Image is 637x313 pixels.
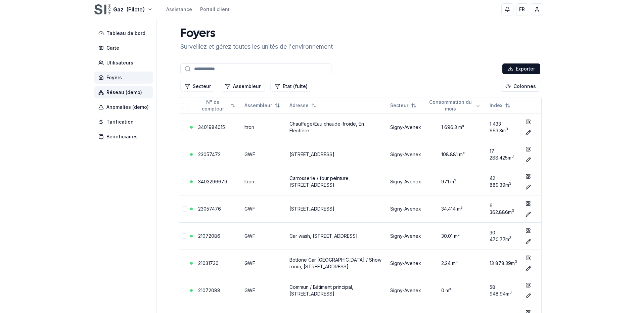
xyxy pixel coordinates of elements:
[94,86,155,98] a: Réseau (demo)
[289,257,381,269] a: Bottone Car [GEOGRAPHIC_DATA] / Show room, [STREET_ADDRESS]
[106,45,119,51] span: Carte
[289,121,364,133] a: Chauffage/Eau chaude-froide, En Fléchère
[486,100,514,111] button: Not sorted. Click to sort ascending.
[198,179,227,184] a: 3403296679
[501,81,540,92] button: Cocher les colonnes
[240,100,284,111] button: Not sorted. Click to sort ascending.
[106,89,142,96] span: Réseau (demo)
[519,6,525,13] span: FR
[388,141,425,168] td: Signy-Avenex
[94,42,155,54] a: Carte
[390,102,408,109] span: Secteur
[289,233,358,239] a: Car wash, [STREET_ADDRESS]
[94,131,155,143] a: Bénéficiaires
[180,27,333,41] h1: Foyers
[94,57,155,69] a: Utilisateurs
[490,148,517,161] div: 17 288.425 m
[289,284,353,297] a: Commun / Bâtiment principal, [STREET_ADDRESS]
[221,81,265,92] button: Filtrer les lignes
[182,206,187,212] button: Sélectionner la ligne
[198,233,220,239] a: 21072086
[198,99,228,112] span: N° de compteur
[490,284,517,297] div: 58 948.94 m
[428,233,484,239] div: 30.01 m³
[242,222,287,250] td: GWF
[428,151,484,158] div: 108.881 m³
[490,202,517,216] div: 6 362.886 m
[182,233,187,239] button: Sélectionner la ligne
[198,260,219,266] a: 21031730
[388,250,425,277] td: Signy-Avenex
[242,114,287,141] td: Itron
[182,152,187,157] button: Sélectionner la ligne
[244,102,272,109] span: Assembleur
[289,206,334,212] a: [STREET_ADDRESS]
[182,179,187,184] button: Sélectionner la ligne
[428,124,484,131] div: 1 696.3 m³
[198,124,225,130] a: 3401984015
[106,30,145,37] span: Tableau de bord
[113,5,124,13] span: Gaz
[106,104,149,110] span: Anomalies (demo)
[270,81,312,92] button: Filtrer les lignes
[182,288,187,293] button: Sélectionner la ligne
[388,168,425,195] td: Signy-Avenex
[285,100,321,111] button: Not sorted. Click to sort ascending.
[388,277,425,304] td: Signy-Avenex
[180,42,333,51] p: Surveillez et gérez toutes les unités de l'environnement
[388,222,425,250] td: Signy-Avenex
[182,103,187,108] button: Tout sélectionner
[511,154,514,159] sup: 3
[126,5,145,13] span: (Pilote)
[182,125,187,130] button: Sélectionner la ligne
[428,178,484,185] div: 97.1 m³
[180,81,215,92] button: Filtrer les lignes
[490,229,517,243] div: 30 470.77 m
[106,119,134,125] span: Tarification
[388,114,425,141] td: Signy-Avenex
[200,6,230,13] a: Portail client
[502,63,540,74] button: Exporter
[198,206,221,212] a: 23057476
[428,260,484,267] div: 2.24 m³
[94,27,155,39] a: Tableau de bord
[515,260,517,264] sup: 3
[424,100,484,111] button: Sorted descending. Click to sort ascending.
[490,175,517,188] div: 42 889.39 m
[94,5,153,13] button: Gaz(Pilote)
[166,6,192,13] a: Assistance
[94,72,155,84] a: Foyers
[516,3,528,15] button: FR
[428,99,473,112] span: Consommation du mois
[94,101,155,113] a: Anomalies (demo)
[388,195,425,222] td: Signy-Avenex
[242,195,287,222] td: GWF
[242,168,287,195] td: Itron
[289,102,309,109] span: Adresse
[490,102,502,109] span: Index
[289,175,350,188] a: Carrosserie / four peinture, [STREET_ADDRESS]
[289,151,334,157] a: [STREET_ADDRESS]
[198,151,221,157] a: 23057472
[94,116,155,128] a: Tarification
[490,260,517,267] div: 13 878.39 m
[198,287,220,293] a: 21072088
[490,121,517,134] div: 1 433 993.3 m
[242,277,287,304] td: GWF
[509,290,512,295] sup: 3
[106,59,133,66] span: Utilisateurs
[509,236,511,240] sup: 3
[94,1,110,17] img: SI Nyon - Gaz Logo
[242,141,287,168] td: GWF
[194,100,239,111] button: Not sorted. Click to sort ascending.
[428,287,484,294] div: 0 m³
[512,209,514,213] sup: 3
[386,100,420,111] button: Not sorted. Click to sort ascending.
[509,181,511,186] sup: 3
[242,250,287,277] td: GWF
[182,261,187,266] button: Sélectionner la ligne
[106,74,122,81] span: Foyers
[428,206,484,212] div: 34.414 m³
[106,133,138,140] span: Bénéficiaires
